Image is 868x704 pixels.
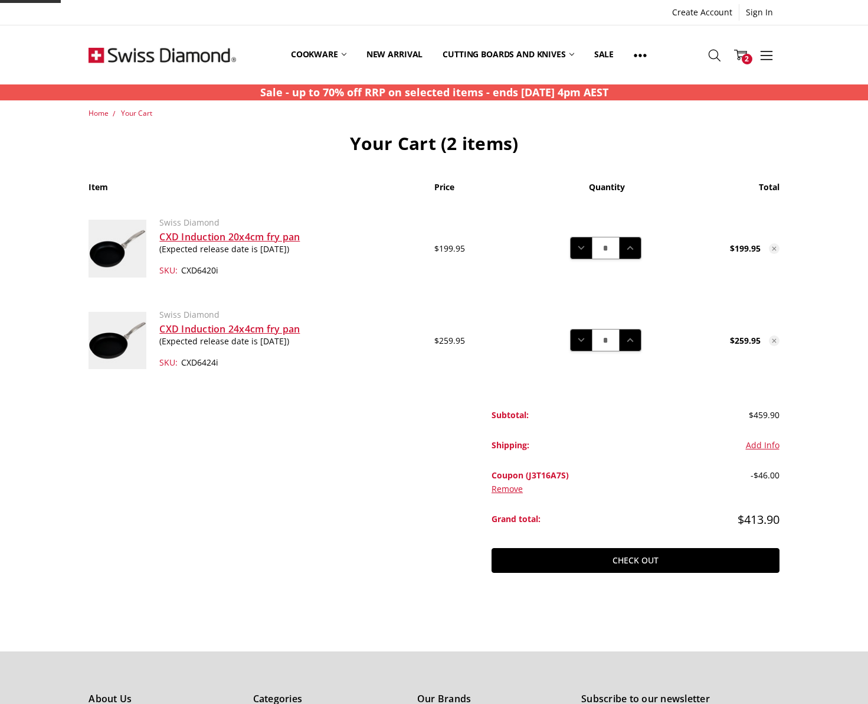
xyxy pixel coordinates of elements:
[159,308,421,321] p: Swiss Diamond
[159,264,178,277] dt: SKU:
[159,356,178,369] dt: SKU:
[492,483,523,494] a: Remove
[746,439,779,452] button: Add Info
[159,216,421,229] p: Swiss Diamond
[492,439,529,451] strong: Shipping:
[730,243,761,254] strong: $199.95
[739,4,779,21] a: Sign In
[159,264,421,277] dd: CXD6420i
[666,4,739,21] a: Create Account
[664,181,779,203] th: Total
[159,322,300,335] a: CXD Induction 24x4cm fry pan
[89,220,146,278] img: CXD Induction 20x4cm fry pan
[549,181,664,203] th: Quantity
[159,356,421,369] dd: CXD6424i
[742,54,752,64] span: 2
[159,243,421,256] p: (Expected release date is [DATE])
[89,312,146,370] img: CXD Induction 24x4cm fry pan
[281,28,356,81] a: Cookware
[492,513,541,524] strong: Grand total:
[728,40,754,70] a: 2
[356,28,433,81] a: New arrival
[89,132,779,155] h1: Your Cart (2 items)
[492,409,529,421] strong: Subtotal:
[434,335,465,346] span: $259.95
[434,181,549,203] th: Price
[433,28,584,81] a: Cutting boards and knives
[584,28,624,81] a: Sale
[624,28,657,82] a: Show All
[751,470,779,481] span: -$46.00
[159,230,300,243] a: CXD Induction 20x4cm fry pan
[738,511,779,527] span: $413.90
[749,409,779,421] span: $459.90
[89,181,434,203] th: Item
[260,85,608,99] strong: Sale - up to 70% off RRP on selected items - ends [DATE] 4pm AEST
[730,335,761,346] strong: $259.95
[492,470,569,481] strong: Coupon (J3T16A7S)
[89,25,236,84] img: Free Shipping On Every Order
[121,108,152,118] a: Your Cart
[89,108,109,118] a: Home
[159,335,421,348] p: (Expected release date is [DATE])
[492,548,779,573] a: Check out
[434,243,465,254] span: $199.95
